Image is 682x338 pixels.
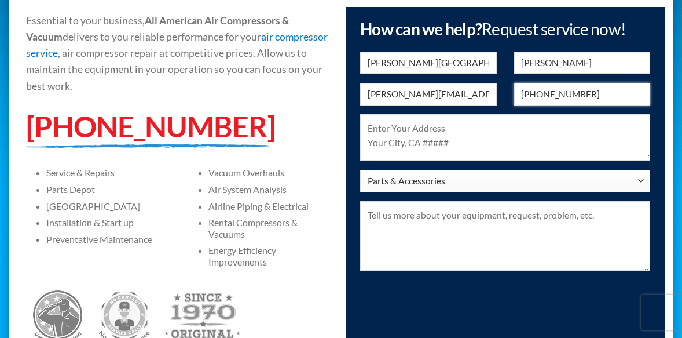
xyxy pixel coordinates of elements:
[208,217,332,239] p: Rental Compressors & Vacuums
[208,167,332,178] p: Vacuum Overhauls
[360,83,497,106] input: Email Address
[514,83,651,106] input: Company Phone (###-###-####)
[208,184,332,195] p: Air System Analysis
[46,184,170,195] p: Parts Depot
[360,52,497,74] input: Company Name
[26,108,275,144] a: [PHONE_NUMBER]
[360,285,536,330] iframe: reCAPTCHA
[360,19,626,39] span: How can we help?
[46,217,170,228] p: Installation & Start up
[46,167,170,178] p: Service & Repairs
[208,201,332,212] p: Airline Piping & Electrical
[208,245,332,267] p: Energy Efficiency Improvements
[514,52,651,74] input: Contact Name
[46,201,170,212] p: [GEOGRAPHIC_DATA]
[26,14,289,43] strong: All American Air Compressors & Vacuum
[482,19,626,39] span: Request service now!
[26,14,328,92] span: Essential to your business, delivers to you reliable performance for your , air compressor repair...
[46,234,170,245] p: Preventative Maintenance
